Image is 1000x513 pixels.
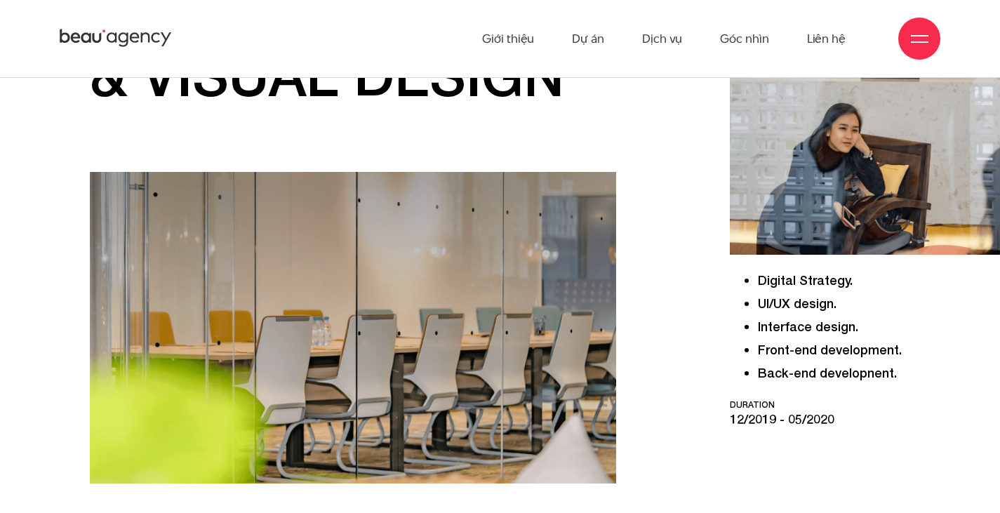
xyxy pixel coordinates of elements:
[758,315,1000,338] li: Interface design.
[730,399,1000,411] span: DURATION
[730,399,1000,429] p: 12/2019 - 05/2020
[758,292,1000,315] li: UI/UX design.
[758,361,1000,385] li: Back-end developnent.
[758,269,1000,292] li: Digital Strategy.
[758,338,1000,361] li: Front-end development.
